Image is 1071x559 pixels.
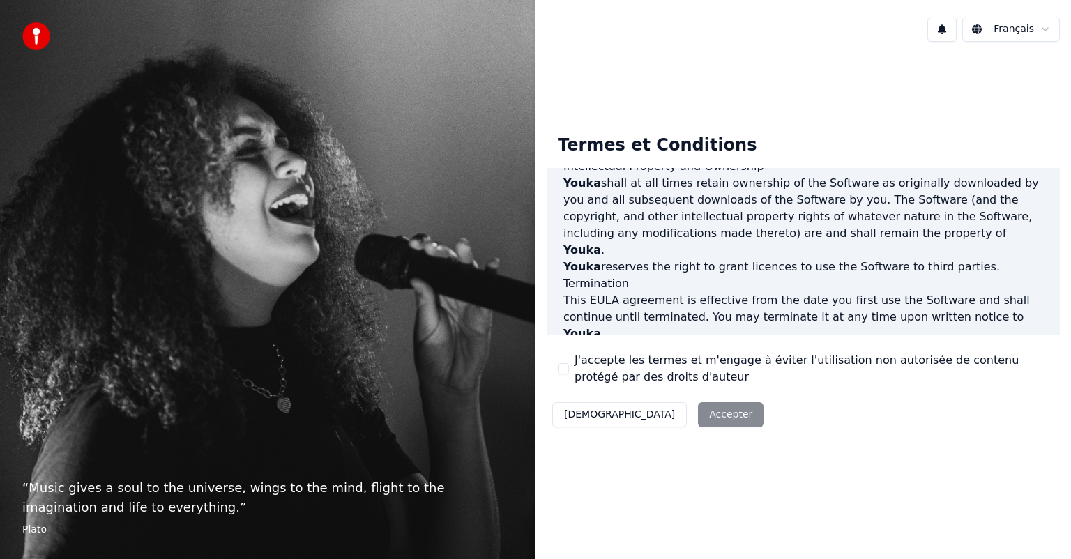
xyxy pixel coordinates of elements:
span: Youka [563,243,601,256]
h3: Termination [563,275,1043,292]
p: “ Music gives a soul to the universe, wings to the mind, flight to the imagination and life to ev... [22,478,513,517]
label: J'accepte les termes et m'engage à éviter l'utilisation non autorisée de contenu protégé par des ... [575,352,1049,385]
div: Termes et Conditions [547,123,768,168]
p: shall at all times retain ownership of the Software as originally downloaded by you and all subse... [563,175,1043,259]
footer: Plato [22,523,513,537]
span: Youka [563,327,601,340]
span: Youka [563,260,601,273]
p: This EULA agreement is effective from the date you first use the Software and shall continue unti... [563,292,1043,342]
button: [DEMOGRAPHIC_DATA] [552,402,687,427]
img: youka [22,22,50,50]
span: Youka [563,176,601,190]
p: reserves the right to grant licences to use the Software to third parties. [563,259,1043,275]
